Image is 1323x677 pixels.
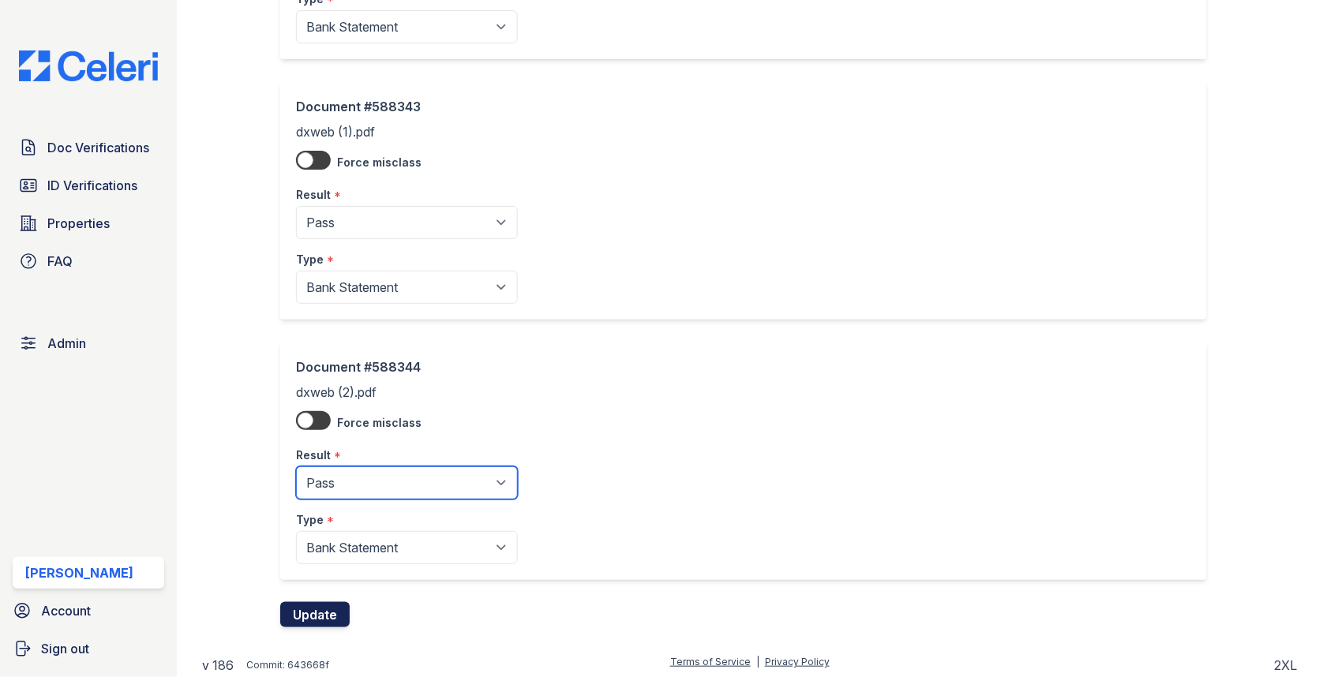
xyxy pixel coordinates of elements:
[296,447,331,463] label: Result
[202,656,234,675] a: v 186
[6,595,171,627] a: Account
[337,155,422,170] label: Force misclass
[296,357,518,564] div: dxweb (2).pdf
[47,252,73,271] span: FAQ
[246,659,329,671] div: Commit: 643668f
[296,97,518,304] div: dxweb (1).pdf
[47,214,110,233] span: Properties
[13,327,164,359] a: Admin
[13,245,164,277] a: FAQ
[296,357,518,376] div: Document #588344
[280,602,350,627] button: Update
[756,656,759,668] div: |
[6,633,171,664] a: Sign out
[765,656,830,668] a: Privacy Policy
[13,170,164,201] a: ID Verifications
[13,132,164,163] a: Doc Verifications
[25,563,133,582] div: [PERSON_NAME]
[47,334,86,353] span: Admin
[41,601,91,620] span: Account
[47,176,137,195] span: ID Verifications
[296,187,331,203] label: Result
[670,656,751,668] a: Terms of Service
[13,208,164,239] a: Properties
[296,252,324,267] label: Type
[296,512,324,528] label: Type
[1275,656,1298,675] div: 2XL
[6,50,171,81] img: CE_Logo_Blue-a8612792a0a2168367f1c8372b55b34899dd931a85d93a1a3d3e32e68fde9ad4.png
[47,138,149,157] span: Doc Verifications
[41,639,89,658] span: Sign out
[337,415,422,431] label: Force misclass
[296,97,518,116] div: Document #588343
